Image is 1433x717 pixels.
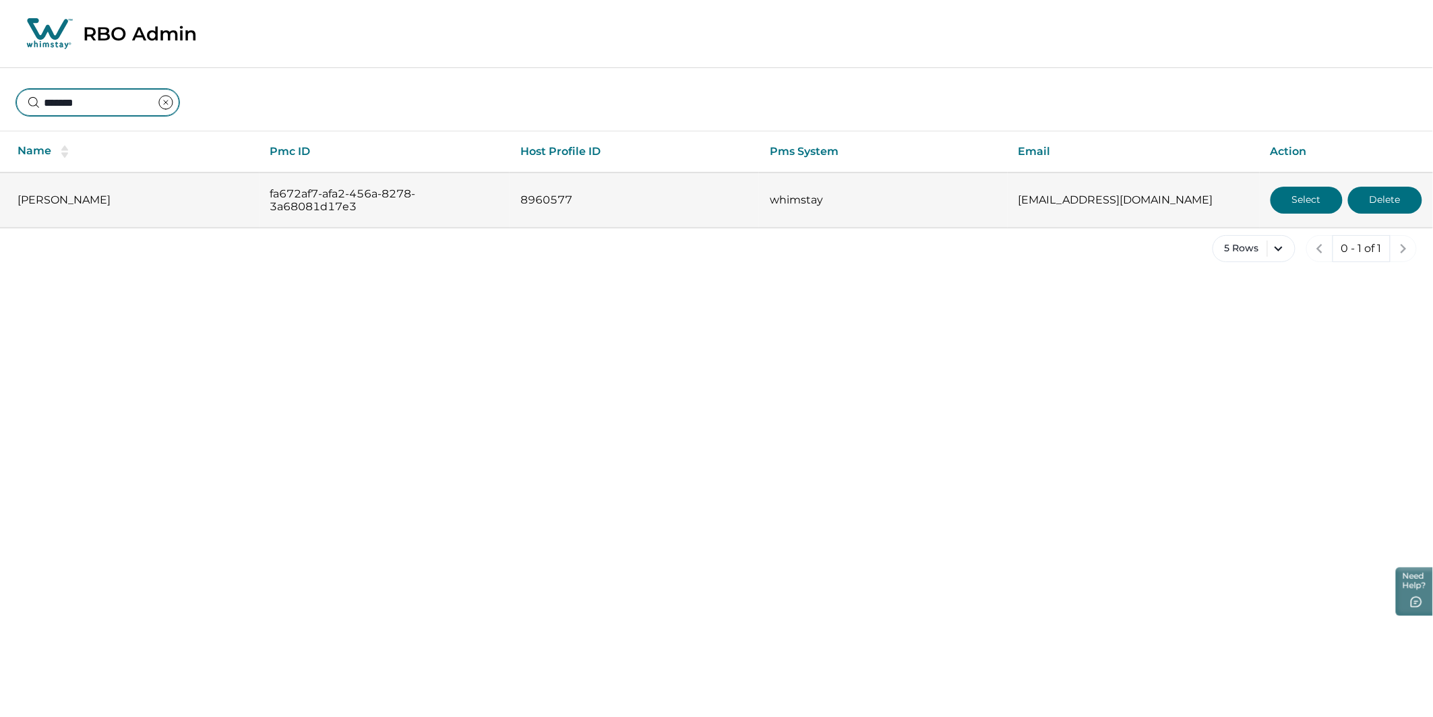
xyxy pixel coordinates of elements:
button: previous page [1306,235,1333,262]
th: Host Profile ID [510,131,759,173]
th: Pms System [759,131,1007,173]
p: RBO Admin [83,22,197,45]
button: 0 - 1 of 1 [1333,235,1391,262]
button: clear input [152,89,179,116]
p: [EMAIL_ADDRESS][DOMAIN_NAME] [1018,193,1249,207]
p: 8960577 [520,193,748,207]
p: whimstay [770,193,996,207]
button: 5 Rows [1213,235,1295,262]
th: Pmc ID [260,131,510,173]
button: Select [1271,187,1343,214]
button: Delete [1348,187,1422,214]
p: [PERSON_NAME] [18,193,249,207]
button: sorting [51,145,78,158]
p: 0 - 1 of 1 [1341,242,1382,255]
th: Action [1260,131,1433,173]
p: fa672af7-afa2-456a-8278-3a68081d17e3 [270,187,499,214]
th: Email [1008,131,1260,173]
button: next page [1390,235,1417,262]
